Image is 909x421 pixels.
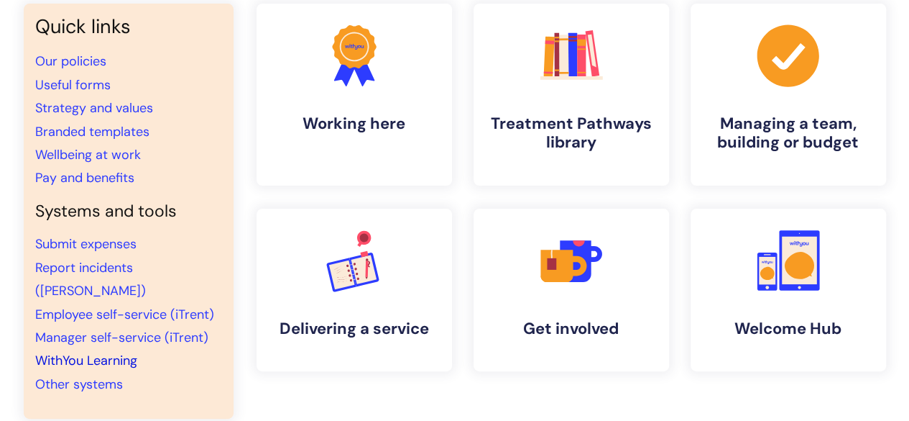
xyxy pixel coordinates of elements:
[35,76,111,94] a: Useful forms
[702,320,875,338] h4: Welcome Hub
[35,53,106,70] a: Our policies
[35,352,137,369] a: WithYou Learning
[35,15,222,38] h3: Quick links
[485,320,657,338] h4: Get involved
[35,169,134,186] a: Pay and benefits
[35,306,214,323] a: Employee self-service (iTrent)
[257,4,452,186] a: Working here
[35,235,137,253] a: Submit expenses
[35,376,123,393] a: Other systems
[485,114,657,153] h4: Treatment Pathways library
[35,146,141,163] a: Wellbeing at work
[691,4,886,186] a: Managing a team, building or budget
[35,99,153,117] a: Strategy and values
[268,320,440,338] h4: Delivering a service
[702,114,875,153] h4: Managing a team, building or budget
[257,209,452,371] a: Delivering a service
[35,259,146,299] a: Report incidents ([PERSON_NAME])
[35,329,208,346] a: Manager self-service (iTrent)
[691,209,886,371] a: Welcome Hub
[268,114,440,133] h4: Working here
[35,123,149,140] a: Branded templates
[474,4,669,186] a: Treatment Pathways library
[474,209,669,371] a: Get involved
[35,202,222,222] h4: Systems and tools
